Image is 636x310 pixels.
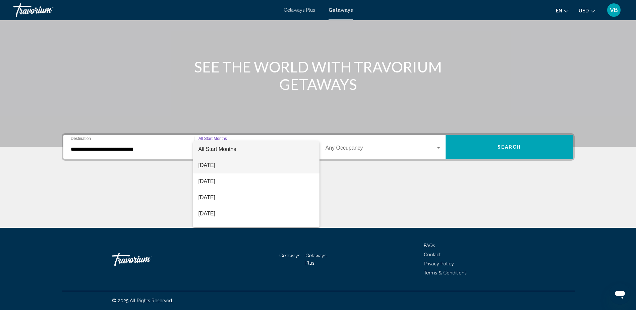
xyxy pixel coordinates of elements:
span: [DATE] [198,206,314,222]
span: [DATE] [198,190,314,206]
span: [DATE] [198,222,314,238]
span: [DATE] [198,173,314,190]
span: All Start Months [198,146,236,152]
iframe: Button to launch messaging window [609,283,631,305]
span: [DATE] [198,157,314,173]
